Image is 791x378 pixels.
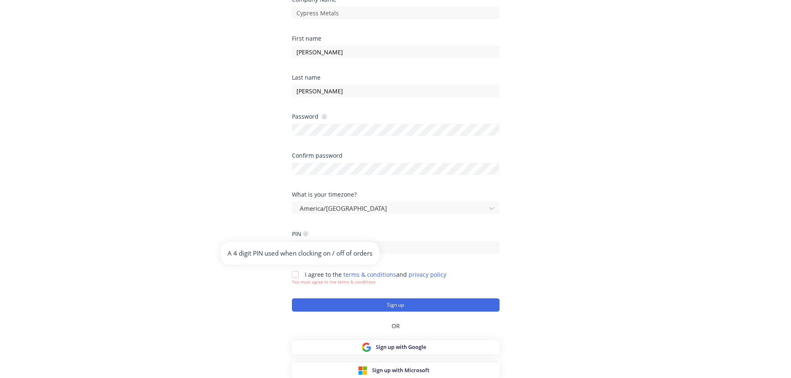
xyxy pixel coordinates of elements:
span: I agree to the and [305,271,446,278]
div: Last name [292,75,500,80]
div: OR [292,312,500,340]
div: Password [292,112,327,120]
span: Sign up with Microsoft [372,366,429,374]
div: PIN [292,230,309,238]
div: You must agree to the terms & conditions [292,279,446,285]
button: Sign up with Google [292,340,500,354]
a: terms & conditions [343,271,396,278]
div: Confirm password [292,153,500,159]
button: Sign up with Microsoft [292,363,500,378]
a: privacy policy [409,271,446,278]
div: First name [292,36,500,41]
span: Sign up with Google [376,343,426,351]
button: Sign up [292,298,500,312]
div: What is your timezone? [292,192,500,198]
